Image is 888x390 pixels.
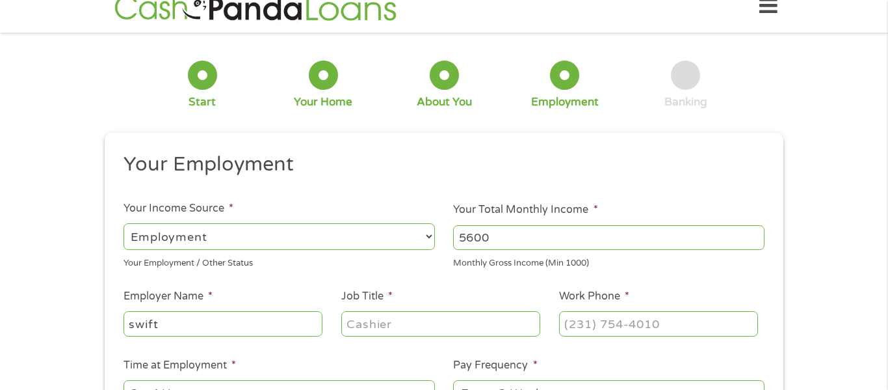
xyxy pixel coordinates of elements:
[124,202,233,216] label: Your Income Source
[453,359,537,372] label: Pay Frequency
[559,311,758,336] input: (231) 754-4010
[189,95,216,109] div: Start
[124,359,236,372] label: Time at Employment
[417,95,472,109] div: About You
[124,152,755,178] h2: Your Employment
[559,290,629,303] label: Work Phone
[453,253,764,270] div: Monthly Gross Income (Min 1000)
[453,203,597,217] label: Your Total Monthly Income
[664,95,707,109] div: Banking
[531,95,599,109] div: Employment
[124,290,213,303] label: Employer Name
[341,290,393,303] label: Job Title
[453,225,764,250] input: 1800
[341,311,540,336] input: Cashier
[124,311,322,336] input: Walmart
[124,253,435,270] div: Your Employment / Other Status
[294,95,352,109] div: Your Home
